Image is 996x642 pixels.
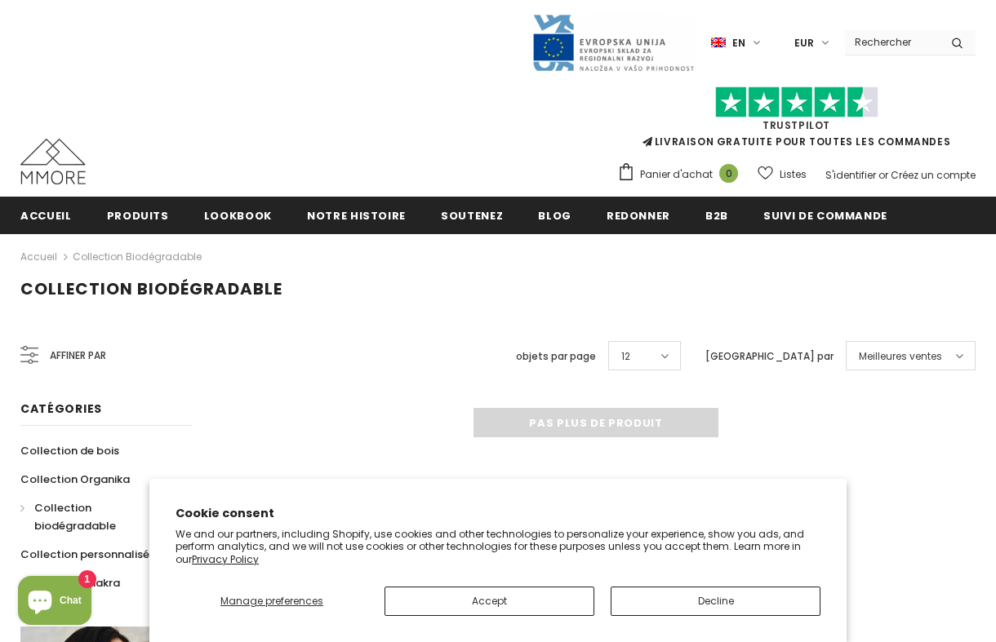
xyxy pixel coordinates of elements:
[617,94,976,148] span: LIVRAISON GRATUITE POUR TOUTES LES COMMANDES
[20,494,174,540] a: Collection biodégradable
[611,587,820,616] button: Decline
[607,197,670,233] a: Redonner
[441,208,503,224] span: soutenez
[780,166,807,183] span: Listes
[176,505,820,522] h2: Cookie consent
[20,472,130,487] span: Collection Organika
[20,197,72,233] a: Accueil
[20,401,102,417] span: Catégories
[763,197,887,233] a: Suivi de commande
[192,552,259,566] a: Privacy Policy
[878,168,888,182] span: or
[204,208,272,224] span: Lookbook
[176,528,820,566] p: We and our partners, including Shopify, use cookies and other technologies to personalize your ex...
[20,277,282,300] span: Collection biodégradable
[891,168,976,182] a: Créez un compte
[307,197,406,233] a: Notre histoire
[13,576,96,629] inbox-online-store-chat: Shopify online store chat
[705,208,728,224] span: B2B
[385,587,594,616] button: Accept
[794,35,814,51] span: EUR
[719,164,738,183] span: 0
[307,208,406,224] span: Notre histoire
[732,35,745,51] span: en
[715,86,878,118] img: Faites confiance aux étoiles pilotes
[711,36,726,50] img: i-lang-1.png
[763,118,830,132] a: TrustPilot
[20,247,57,267] a: Accueil
[73,250,202,263] a: Collection biodégradable
[107,208,169,224] span: Produits
[705,197,728,233] a: B2B
[220,594,323,608] span: Manage preferences
[176,587,368,616] button: Manage preferences
[441,197,503,233] a: soutenez
[20,436,119,465] a: Collection de bois
[531,35,695,49] a: Javni Razpis
[204,197,272,233] a: Lookbook
[538,197,571,233] a: Blog
[617,162,746,187] a: Panier d'achat 0
[20,443,119,458] span: Collection de bois
[20,569,120,597] a: Collection Chakra
[20,139,86,184] img: Cas MMORE
[825,168,876,182] a: S'identifier
[607,208,670,224] span: Redonner
[763,208,887,224] span: Suivi de commande
[20,465,130,494] a: Collection Organika
[845,30,939,54] input: Search Site
[20,208,72,224] span: Accueil
[859,348,942,365] span: Meilleures ventes
[621,348,630,365] span: 12
[758,160,807,188] a: Listes
[20,540,156,569] a: Collection personnalisée
[640,166,713,183] span: Panier d'achat
[107,197,169,233] a: Produits
[50,347,106,365] span: Affiner par
[516,348,596,365] label: objets par page
[34,500,116,534] span: Collection biodégradable
[538,208,571,224] span: Blog
[531,13,695,73] img: Javni Razpis
[20,547,156,562] span: Collection personnalisée
[705,348,834,365] label: [GEOGRAPHIC_DATA] par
